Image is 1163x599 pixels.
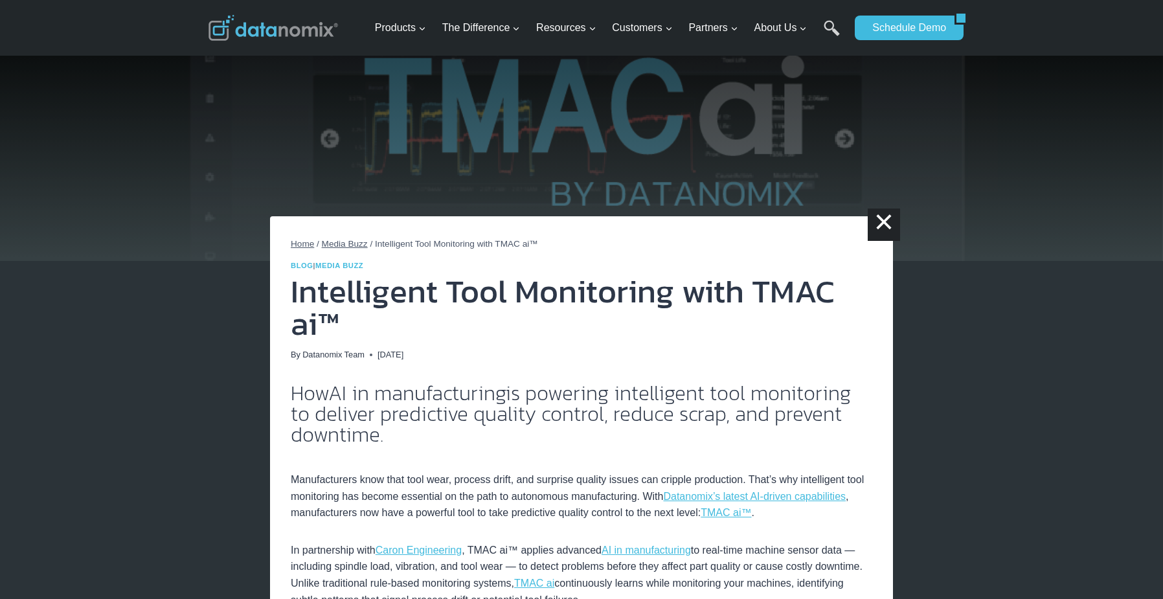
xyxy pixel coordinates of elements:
span: Resources [536,19,596,36]
a: Search [824,20,840,49]
h2: How is powering intelligent tool monitoring to deliver predictive quality control, reduce scrap, ... [291,383,872,445]
span: About Us [754,19,807,36]
a: Schedule Demo [855,16,954,40]
nav: Breadcrumbs [291,237,872,251]
a: TMAC ai [514,578,554,589]
span: / [317,239,319,249]
span: By [291,348,300,361]
a: Home [291,239,314,249]
a: Media Buzz [322,239,368,249]
nav: Primary Navigation [370,7,849,49]
span: Products [375,19,426,36]
img: Datanomix [209,15,338,41]
a: × [868,209,900,241]
h1: Intelligent Tool Monitoring with TMAC ai™ [291,275,872,340]
a: Caron Engineering [376,545,462,556]
a: Datanomix’s latest AI-driven capabilities [663,491,846,502]
a: TMAC ai™ [701,507,751,518]
a: AI in manufacturing [602,545,691,556]
span: Customers [612,19,672,36]
span: Partners [688,19,738,36]
span: The Difference [442,19,521,36]
a: AI in manufacturing [328,378,505,409]
span: | [291,262,363,269]
span: Intelligent Tool Monitoring with TMAC ai™ [375,239,538,249]
span: / [370,239,372,249]
a: Blog [291,262,313,269]
p: Manufacturers know that tool wear, process drift, and surprise quality issues can cripple product... [291,455,872,521]
time: [DATE] [378,348,403,361]
a: Datanomix Team [302,350,365,359]
a: Media Buzz [315,262,363,269]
